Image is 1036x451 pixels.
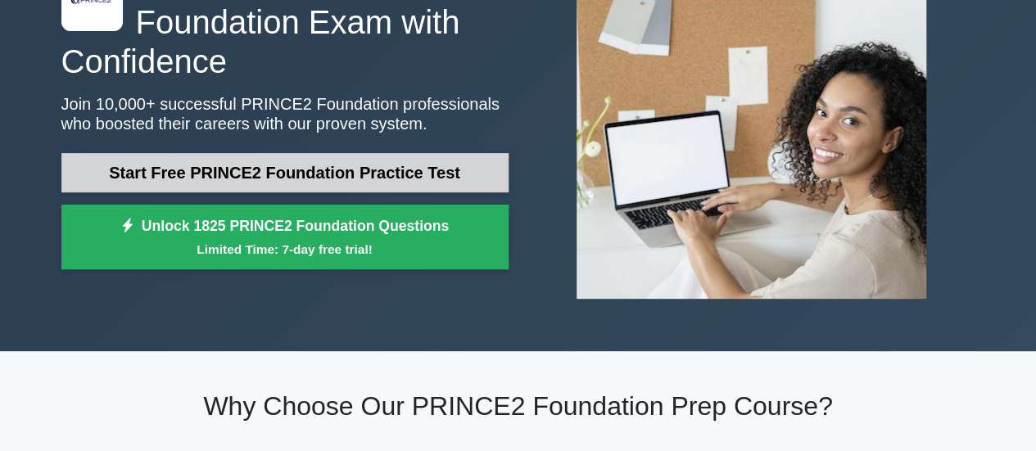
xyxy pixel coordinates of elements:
p: Join 10,000+ successful PRINCE2 Foundation professionals who boosted their careers with our prove... [61,94,509,133]
a: Unlock 1825 PRINCE2 Foundation QuestionsLimited Time: 7-day free trial! [61,205,509,270]
small: Limited Time: 7-day free trial! [82,240,488,259]
a: Start Free PRINCE2 Foundation Practice Test [61,153,509,192]
h2: Why Choose Our PRINCE2 Foundation Prep Course? [61,390,975,422]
